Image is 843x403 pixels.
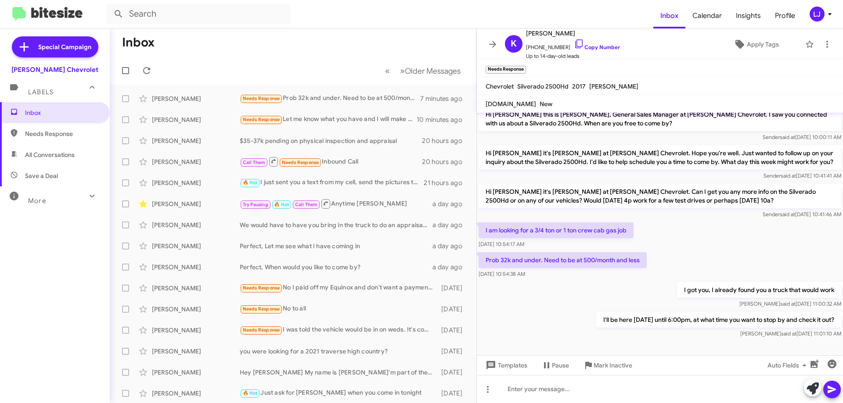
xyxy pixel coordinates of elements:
[432,242,469,250] div: a day ago
[243,117,280,122] span: Needs Response
[479,145,841,170] p: Hi [PERSON_NAME] it's [PERSON_NAME] at [PERSON_NAME] Chevrolet. Hope you're well. Just wanted to ...
[552,357,569,373] span: Pause
[152,389,240,398] div: [PERSON_NAME]
[240,114,417,125] div: Let me know what you have and I will make a deal over the phone
[437,284,469,292] div: [DATE]
[780,134,795,140] span: said at
[437,368,469,377] div: [DATE]
[572,82,586,90] span: 2017
[243,202,268,207] span: Try Pausing
[589,82,638,90] span: [PERSON_NAME]
[400,65,405,76] span: »
[477,357,534,373] button: Templates
[486,100,536,108] span: [DOMAIN_NAME]
[422,157,469,166] div: 20 hours ago
[739,300,841,307] span: [PERSON_NAME] [DATE] 11:00:32 AM
[152,242,240,250] div: [PERSON_NAME]
[152,284,240,292] div: [PERSON_NAME]
[152,305,240,314] div: [PERSON_NAME]
[240,283,437,293] div: No I paid off my Equinox and don't want a payment for a while
[243,390,258,396] span: 🔥 Hot
[28,197,46,205] span: More
[152,115,240,124] div: [PERSON_NAME]
[526,52,620,61] span: Up to 14-day-old leads
[768,3,802,29] span: Profile
[240,325,437,335] div: I was told the vehicle would be in on weds. It's coming from the fulfillment center.
[747,36,779,52] span: Apply Tags
[243,327,280,333] span: Needs Response
[767,357,810,373] span: Auto Fields
[479,271,525,277] span: [DATE] 10:54:38 AM
[274,202,289,207] span: 🔥 Hot
[484,357,527,373] span: Templates
[810,7,825,21] div: LJ
[152,368,240,377] div: [PERSON_NAME]
[405,66,461,76] span: Older Messages
[437,389,469,398] div: [DATE]
[422,136,469,145] div: 20 hours ago
[12,36,98,57] a: Special Campaign
[763,211,841,218] span: Sender [DATE] 10:41:46 AM
[479,184,841,208] p: Hi [PERSON_NAME] it's [PERSON_NAME] at [PERSON_NAME] Chevrolet. Can I get you any more info on th...
[432,200,469,208] div: a day ago
[243,96,280,101] span: Needs Response
[240,178,424,188] div: I just sent you a text from my cell, send the pictures to that number
[152,94,240,103] div: [PERSON_NAME]
[437,326,469,335] div: [DATE]
[240,136,422,145] div: $35-37k pending on physical inspection and appraisal
[240,156,422,167] div: Inbound Call
[38,43,91,51] span: Special Campaign
[240,304,437,314] div: No to all
[479,252,647,268] p: Prob 32k and under. Need to be at 500/month and less
[576,357,639,373] button: Mark Inactive
[486,82,514,90] span: Chevrolet
[243,285,280,291] span: Needs Response
[534,357,576,373] button: Pause
[152,136,240,145] div: [PERSON_NAME]
[152,263,240,271] div: [PERSON_NAME]
[240,221,432,229] div: We would have to have you bring in the truck to do an appraisal of the Truck, What day owrks for ...
[740,330,841,337] span: [PERSON_NAME] [DATE] 11:01:10 AM
[781,172,796,179] span: said at
[240,198,432,209] div: Anytime [PERSON_NAME]
[240,347,437,356] div: you were looking for a 2021 traverse high country?
[486,66,526,74] small: Needs Response
[802,7,833,21] button: LJ
[152,221,240,229] div: [PERSON_NAME]
[152,347,240,356] div: [PERSON_NAME]
[763,134,841,140] span: Sender [DATE] 10:00:11 AM
[685,3,729,29] a: Calendar
[729,3,768,29] a: Insights
[437,305,469,314] div: [DATE]
[596,312,841,328] p: I'll be here [DATE] until 6:00pm, at what time you want to stop by and check it out?
[764,172,841,179] span: Sender [DATE] 10:41:41 AM
[243,306,280,312] span: Needs Response
[437,347,469,356] div: [DATE]
[152,157,240,166] div: [PERSON_NAME]
[243,180,258,185] span: 🔥 Hot
[760,357,817,373] button: Auto Fields
[240,242,432,250] div: Perfect, Let me see what I have coming in
[243,160,266,165] span: Call Them
[526,28,620,39] span: [PERSON_NAME]
[152,326,240,335] div: [PERSON_NAME]
[479,241,524,247] span: [DATE] 10:54:17 AM
[152,200,240,208] div: [PERSON_NAME]
[240,93,420,103] div: Prob 32k and under. Need to be at 500/month and less
[25,129,100,138] span: Needs Response
[711,36,801,52] button: Apply Tags
[106,4,291,25] input: Search
[780,300,796,307] span: said at
[526,39,620,52] span: [PHONE_NUMBER]
[28,88,54,96] span: Labels
[594,357,632,373] span: Mark Inactive
[25,171,58,180] span: Save a Deal
[574,44,620,50] a: Copy Number
[282,160,319,165] span: Needs Response
[432,221,469,229] div: a day ago
[395,62,466,80] button: Next
[653,3,685,29] a: Inbox
[420,94,469,103] div: 7 minutes ago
